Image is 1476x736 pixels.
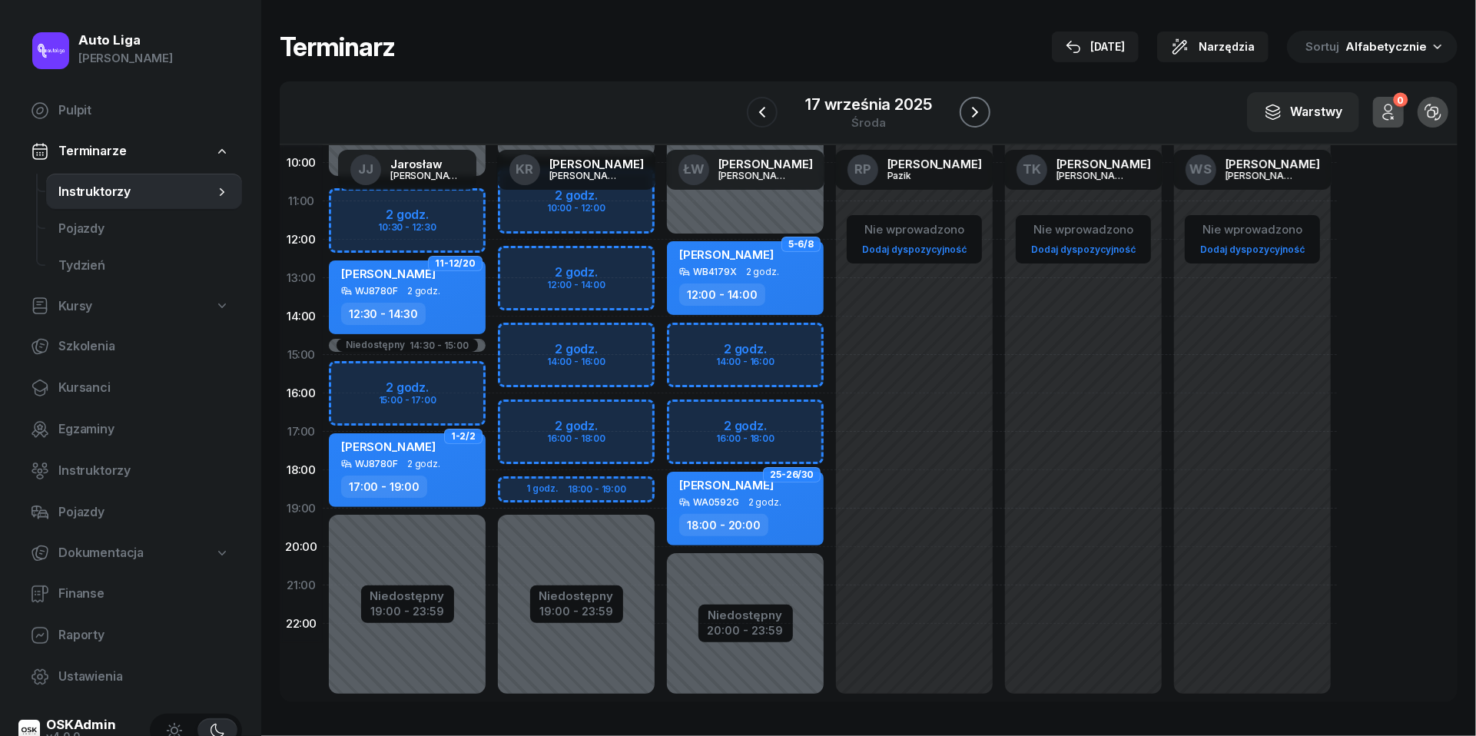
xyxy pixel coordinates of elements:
[46,718,116,731] div: OSKAdmin
[370,587,445,621] button: Niedostępny19:00 - 23:59
[280,528,323,566] div: 20:00
[370,602,445,618] div: 19:00 - 23:59
[854,163,871,176] span: RP
[390,171,464,181] div: [PERSON_NAME]
[679,478,774,492] span: [PERSON_NAME]
[1025,220,1142,240] div: Nie wprowadzono
[666,150,825,190] a: ŁW[PERSON_NAME][PERSON_NAME]
[1157,31,1269,62] button: Narzędzia
[1305,37,1342,57] span: Sortuj
[770,473,814,476] span: 25-26/30
[18,328,242,365] a: Szkolenia
[58,625,230,645] span: Raporty
[887,171,961,181] div: Pazik
[58,378,230,398] span: Kursanci
[58,543,144,563] span: Dokumentacja
[46,174,242,211] a: Instruktorzy
[805,97,931,112] div: 17 września 2025
[280,220,323,259] div: 12:00
[708,609,784,621] div: Niedostępny
[18,494,242,531] a: Pojazdy
[346,340,405,350] div: Niedostępny
[355,286,398,296] div: WJ8780F
[58,502,230,522] span: Pojazdy
[1194,217,1311,262] button: Nie wprowadzonoDodaj dyspozycyjność
[539,590,614,602] div: Niedostępny
[435,262,476,265] span: 11-12/20
[718,171,792,181] div: [PERSON_NAME]
[18,575,242,612] a: Finanse
[280,413,323,451] div: 17:00
[1393,93,1408,108] div: 0
[708,621,784,637] div: 20:00 - 23:59
[46,211,242,247] a: Pojazdy
[341,303,426,325] div: 12:30 - 14:30
[1199,38,1255,56] span: Narzędzia
[280,259,323,297] div: 13:00
[1189,163,1212,176] span: WS
[18,289,242,324] a: Kursy
[410,340,469,350] div: 14:30 - 15:00
[683,163,705,176] span: ŁW
[341,267,436,281] span: [PERSON_NAME]
[746,267,779,277] span: 2 godz.
[355,459,398,469] div: WJ8780F
[18,134,242,169] a: Terminarze
[1056,171,1130,181] div: [PERSON_NAME]
[1194,220,1311,240] div: Nie wprowadzono
[58,256,230,276] span: Tydzień
[18,370,242,406] a: Kursanci
[58,182,214,202] span: Instruktorzy
[280,336,323,374] div: 15:00
[370,590,445,602] div: Niedostępny
[1226,171,1299,181] div: [PERSON_NAME]
[708,606,784,640] button: Niedostępny20:00 - 23:59
[748,497,781,508] span: 2 godz.
[58,419,230,439] span: Egzaminy
[18,535,242,571] a: Dokumentacja
[280,605,323,643] div: 22:00
[390,158,464,170] div: Jarosław
[805,117,931,128] div: środa
[46,247,242,284] a: Tydzień
[280,144,323,182] div: 10:00
[280,489,323,528] div: 19:00
[679,514,768,536] div: 18:00 - 20:00
[549,171,623,181] div: [PERSON_NAME]
[78,34,173,47] div: Auto Liga
[58,667,230,687] span: Ustawienia
[1264,102,1342,122] div: Warstwy
[718,158,813,170] div: [PERSON_NAME]
[280,182,323,220] div: 11:00
[539,602,614,618] div: 19:00 - 23:59
[856,240,973,258] a: Dodaj dyspozycyjność
[78,48,173,68] div: [PERSON_NAME]
[497,150,656,190] a: KR[PERSON_NAME][PERSON_NAME]
[451,435,476,438] span: 1-2/2
[1025,240,1142,258] a: Dodaj dyspozycyjność
[18,411,242,448] a: Egzaminy
[280,451,323,489] div: 18:00
[516,163,533,176] span: KR
[407,459,440,469] span: 2 godz.
[18,658,242,695] a: Ustawienia
[58,219,230,239] span: Pojazdy
[1023,163,1041,176] span: TK
[1194,240,1311,258] a: Dodaj dyspozycyjność
[280,33,395,61] h1: Terminarz
[280,374,323,413] div: 16:00
[18,92,242,129] a: Pulpit
[1004,150,1163,190] a: TK[PERSON_NAME][PERSON_NAME]
[346,340,469,350] button: Niedostępny14:30 - 15:00
[58,337,230,356] span: Szkolenia
[1052,31,1139,62] button: [DATE]
[679,247,774,262] span: [PERSON_NAME]
[341,439,436,454] span: [PERSON_NAME]
[887,158,982,170] div: [PERSON_NAME]
[1173,150,1332,190] a: WS[PERSON_NAME][PERSON_NAME]
[1247,92,1359,132] button: Warstwy
[358,163,373,176] span: JJ
[693,497,739,507] div: WA0592G
[1025,217,1142,262] button: Nie wprowadzonoDodaj dyspozycyjność
[549,158,644,170] div: [PERSON_NAME]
